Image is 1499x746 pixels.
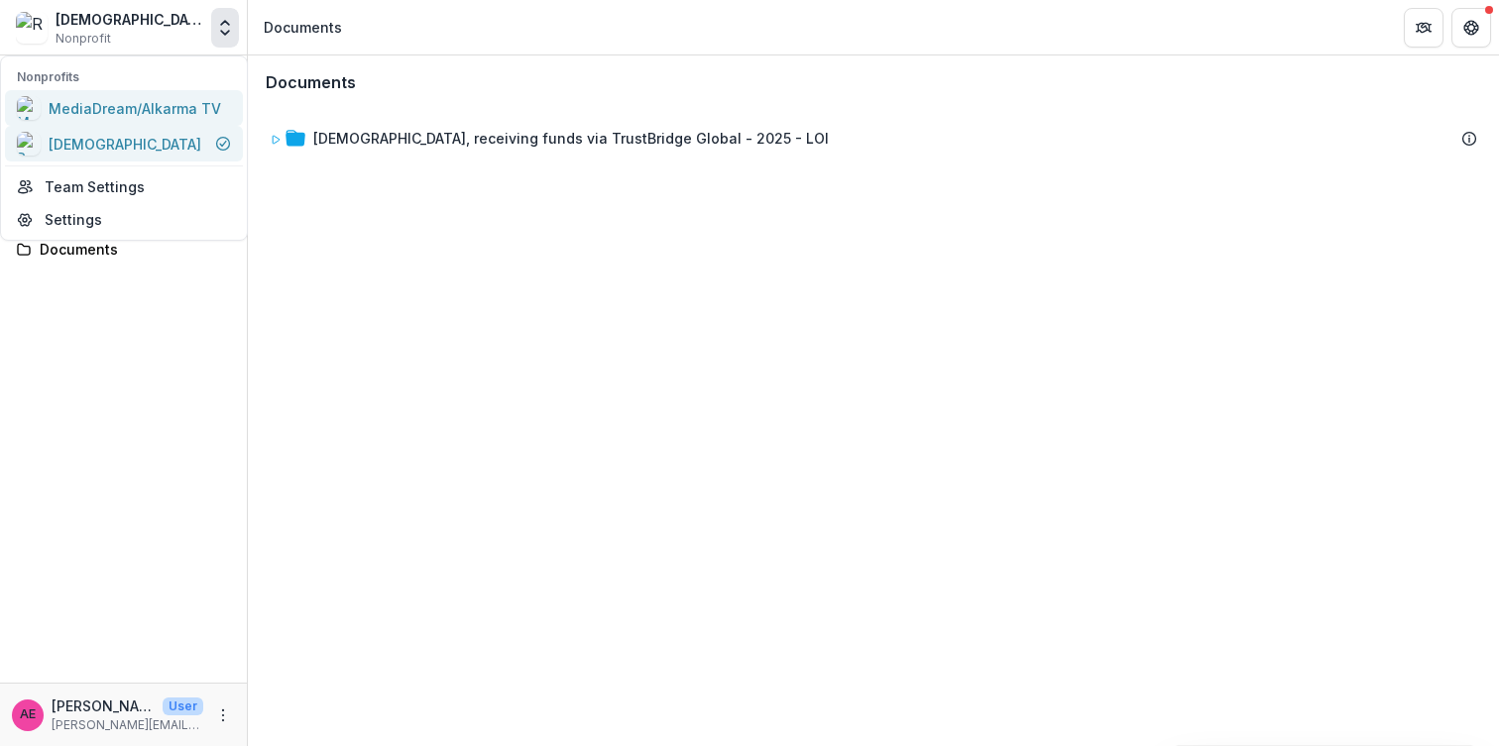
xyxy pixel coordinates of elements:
[16,12,48,44] img: Resurrection Church
[56,30,111,48] span: Nonprofit
[163,697,203,715] p: User
[52,716,203,734] p: [PERSON_NAME][EMAIL_ADDRESS][DOMAIN_NAME]
[266,73,356,92] h3: Documents
[262,120,1485,157] div: [DEMOGRAPHIC_DATA], receiving funds via TrustBridge Global - 2025 - LOI
[1404,8,1443,48] button: Partners
[56,9,203,30] div: [DEMOGRAPHIC_DATA]
[264,17,342,38] div: Documents
[211,8,239,48] button: Open entity switcher
[313,128,829,149] div: [DEMOGRAPHIC_DATA], receiving funds via TrustBridge Global - 2025 - LOI
[256,13,350,42] nav: breadcrumb
[8,233,239,266] a: Documents
[40,239,223,260] div: Documents
[211,703,235,727] button: More
[52,695,155,716] p: [PERSON_NAME]
[1451,8,1491,48] button: Get Help
[20,708,36,721] div: Anna English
